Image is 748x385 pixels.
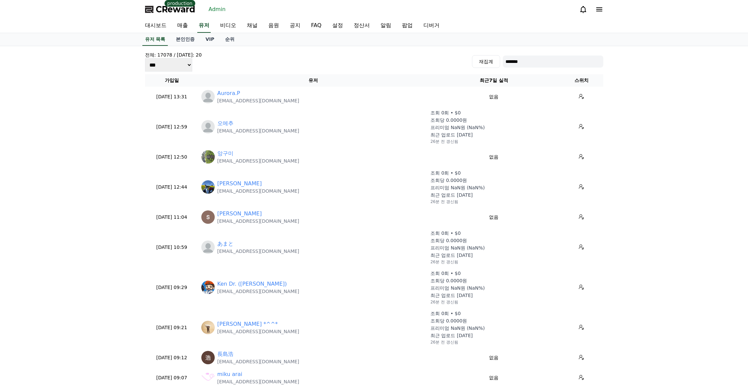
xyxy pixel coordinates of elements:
th: 가입일 [145,74,199,87]
p: [DATE] 10:59 [148,244,196,251]
p: 조회 0회 • $0 [430,310,461,317]
p: [DATE] 09:07 [148,374,196,381]
p: 프리미엄 NaN원 (NaN%) [430,245,485,251]
p: 조회 0회 • $0 [430,230,461,236]
p: 없음 [430,354,557,361]
p: [DATE] 12:59 [148,123,196,130]
p: 26분 전 갱신됨 [430,139,458,144]
p: [DATE] 13:31 [148,93,196,100]
span: Home [17,222,29,227]
p: [EMAIL_ADDRESS][DOMAIN_NAME] [217,378,299,385]
img: https://lh3.googleusercontent.com/a/ACg8ocL5U-wSLVfJULgCjAEQbB4i-mYTJXwxPf_xxUiBxS5PL_tBVA=s96-c [201,210,215,224]
img: https://cdn.creward.net/profile/user/YY09Sep 8, 2025125129_c9bb752e0ff109626895da37588836cdc21e5b... [201,150,215,164]
p: [EMAIL_ADDRESS][DOMAIN_NAME] [217,248,299,255]
p: 조회당 0.0000원 [430,237,467,244]
p: 조회당 0.0000원 [430,317,467,324]
p: [EMAIL_ADDRESS][DOMAIN_NAME] [217,188,299,194]
a: [PERSON_NAME] [217,180,262,188]
h4: 전체: 17078 / [DATE]: 20 [145,52,202,58]
p: 없음 [430,93,557,100]
a: 디버거 [418,19,445,33]
p: 조회 0회 • $0 [430,109,461,116]
img: profile_blank.webp [201,90,215,103]
img: profile_blank.webp [201,240,215,254]
a: 유저 [197,19,211,33]
img: https://lh3.googleusercontent.com/a/ACg8ocI-ih-YAzuQaN9V4vTCO6SPzRaOsWcd3NhuTq9Amou2RrmZqpaoMw=s96-c [201,281,215,294]
p: 최근 업로드 [DATE] [430,292,473,299]
p: 26분 전 갱신됨 [430,199,458,204]
p: 프리미엄 NaN원 (NaN%) [430,124,485,131]
p: 없음 [430,214,557,221]
p: [EMAIL_ADDRESS][DOMAIN_NAME] [217,158,299,164]
a: 설정 [327,19,348,33]
a: 팝업 [397,19,418,33]
a: 정산서 [348,19,375,33]
p: [EMAIL_ADDRESS][DOMAIN_NAME] [217,218,299,224]
p: 조회당 0.0000원 [430,117,467,123]
a: Messages [44,212,86,229]
a: Aurora.P [217,89,240,97]
img: http://k.kakaocdn.net/dn/uolfb/btsKEZOJBkQ/VaZk43zsgX9P8BXpF7loZ1/img_640x640.jpg [201,321,215,334]
p: [EMAIL_ADDRESS][DOMAIN_NAME] [217,358,299,365]
a: 채널 [242,19,263,33]
p: 없음 [430,374,557,381]
img: profile_blank.webp [201,120,215,133]
p: 프리미엄 NaN원 (NaN%) [430,285,485,291]
a: FAQ [306,19,327,33]
p: 26분 전 갱신됨 [430,340,458,345]
span: CReward [156,4,195,15]
th: 스위치 [560,74,603,87]
a: 매출 [172,19,193,33]
a: 본인인증 [171,33,200,46]
a: 오메추 [217,119,233,127]
a: Ken Dr. ([PERSON_NAME]) [217,280,287,288]
a: 앙구미 [217,150,233,158]
p: 최근 업로드 [DATE] [430,252,473,259]
img: https://lh3.googleusercontent.com/a/ACg8ocIEXj1eqhzVGPwIi87Vsy5nUNXCz0s_no1FbssSs6M4CYOvwE28=s96-c [201,180,215,194]
a: 공지 [284,19,306,33]
a: CReward [145,4,195,15]
p: [EMAIL_ADDRESS][DOMAIN_NAME] [217,288,299,295]
p: 26분 전 갱신됨 [430,299,458,305]
p: 조회 0회 • $0 [430,170,461,176]
a: [PERSON_NAME] *^^* [217,320,278,328]
p: 최근 업로드 [DATE] [430,332,473,339]
a: Home [2,212,44,229]
th: 최근7일 실적 [428,74,560,87]
img: https://lh3.googleusercontent.com/a/ACg8ocKGcM5gjrAHbmGheCrwdIOCtNhDugzz64S_fHFYfPPW9YBB3xHi=s96-c [201,371,215,384]
p: [DATE] 09:29 [148,284,196,291]
p: [DATE] 12:44 [148,184,196,191]
p: 프리미엄 NaN원 (NaN%) [430,184,485,191]
span: Settings [99,222,116,227]
a: 순위 [220,33,240,46]
th: 유저 [199,74,428,87]
p: 조회당 0.0000원 [430,277,467,284]
p: 조회 0회 • $0 [430,270,461,277]
p: [DATE] 09:21 [148,324,196,331]
img: https://lh3.googleusercontent.com/a/ACg8ocLtjvj5wUaWtJXCj2TBcsQcmHxo031yF8tSyEzn3buiM8XnLA=s96-c [201,351,215,364]
a: 長島浩 [217,350,233,358]
a: 유저 목록 [142,33,168,46]
a: VIP [200,33,219,46]
p: 26분 전 갱신됨 [430,259,458,265]
p: [EMAIL_ADDRESS][DOMAIN_NAME] [217,127,299,134]
a: 비디오 [215,19,242,33]
a: 대시보드 [140,19,172,33]
a: 알림 [375,19,397,33]
a: miku arai [217,370,243,378]
p: [EMAIL_ADDRESS][DOMAIN_NAME] [217,97,299,104]
p: 프리미엄 NaN원 (NaN%) [430,325,485,331]
p: 최근 업로드 [DATE] [430,192,473,198]
p: 없음 [430,154,557,161]
a: Admin [206,4,228,15]
p: 최근 업로드 [DATE] [430,131,473,138]
p: 조회당 0.0000원 [430,177,467,184]
button: 재집계 [472,55,500,68]
a: あまと [217,240,233,248]
p: [DATE] 11:04 [148,214,196,221]
a: [PERSON_NAME] [217,210,262,218]
p: [DATE] 12:50 [148,154,196,161]
span: Messages [56,222,75,228]
a: 음원 [263,19,284,33]
a: Settings [86,212,129,229]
